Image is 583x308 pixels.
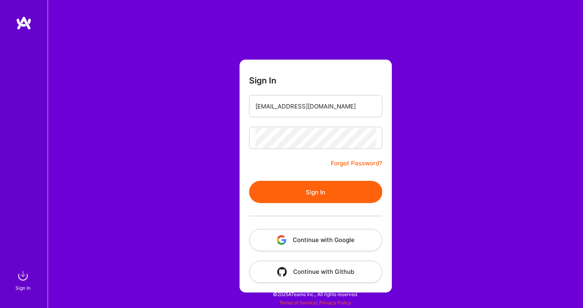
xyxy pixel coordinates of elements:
[249,229,382,251] button: Continue with Google
[277,235,286,245] img: icon
[279,300,351,306] span: |
[249,76,276,85] h3: Sign In
[15,284,31,292] div: Sign In
[17,268,31,292] a: sign inSign In
[249,181,382,203] button: Sign In
[255,96,376,116] input: Email...
[277,267,287,277] img: icon
[319,300,351,306] a: Privacy Policy
[249,261,382,283] button: Continue with Github
[16,16,32,30] img: logo
[331,159,382,168] a: Forgot Password?
[48,284,583,304] div: © 2025 ATeams Inc., All rights reserved.
[279,300,316,306] a: Terms of Service
[15,268,31,284] img: sign in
